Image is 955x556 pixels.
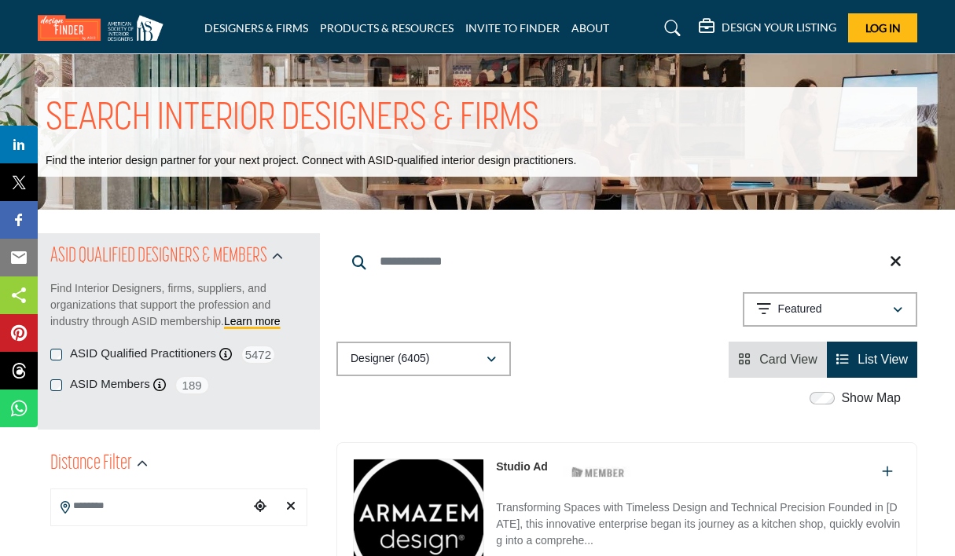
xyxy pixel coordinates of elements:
[778,302,822,317] p: Featured
[496,490,901,552] a: Transforming Spaces with Timeless Design and Technical Precision Founded in [DATE], this innovati...
[496,460,548,473] a: Studio Ad
[351,351,429,367] p: Designer (6405)
[224,315,281,327] a: Learn more
[738,353,817,366] a: View Card
[249,490,272,524] div: Choose your current location
[320,21,454,35] a: PRODUCTS & RESOURCES
[836,353,908,366] a: View List
[699,19,836,38] div: DESIGN YOUR LISTING
[336,342,511,376] button: Designer (6405)
[827,342,917,378] li: List View
[70,345,216,363] label: ASID Qualified Practitioners
[204,21,308,35] a: DESIGNERS & FIRMS
[722,20,836,35] h5: DESIGN YOUR LISTING
[51,491,249,521] input: Search Location
[70,375,150,393] label: ASID Members
[50,243,267,271] h2: ASID QUALIFIED DESIGNERS & MEMBERS
[174,375,210,395] span: 189
[46,153,576,169] p: Find the interior design partner for your next project. Connect with ASID-qualified interior desi...
[38,15,171,41] img: Site Logo
[50,379,62,391] input: ASID Members checkbox
[50,280,307,330] p: Find Interior Designers, firms, suppliers, and organizations that support the profession and indu...
[729,342,827,378] li: Card View
[848,13,917,42] button: Log In
[465,21,560,35] a: INVITE TO FINDER
[649,16,691,41] a: Search
[858,353,908,366] span: List View
[50,349,62,360] input: ASID Qualified Practitioners checkbox
[241,345,276,364] span: 5472
[496,459,548,475] p: Studio Ad
[46,95,539,144] h1: SEARCH INTERIOR DESIGNERS & FIRMS
[50,450,132,478] h2: Distance Filter
[882,465,893,478] a: Add To List
[743,292,917,327] button: Featured
[759,353,817,366] span: Card View
[280,490,303,524] div: Clear search location
[563,463,634,482] img: ASID Members Badge Icon
[865,21,901,35] span: Log In
[571,21,609,35] a: ABOUT
[336,243,917,280] input: Search Keyword
[841,389,901,408] label: Show Map
[496,499,901,552] p: Transforming Spaces with Timeless Design and Technical Precision Founded in [DATE], this innovati...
